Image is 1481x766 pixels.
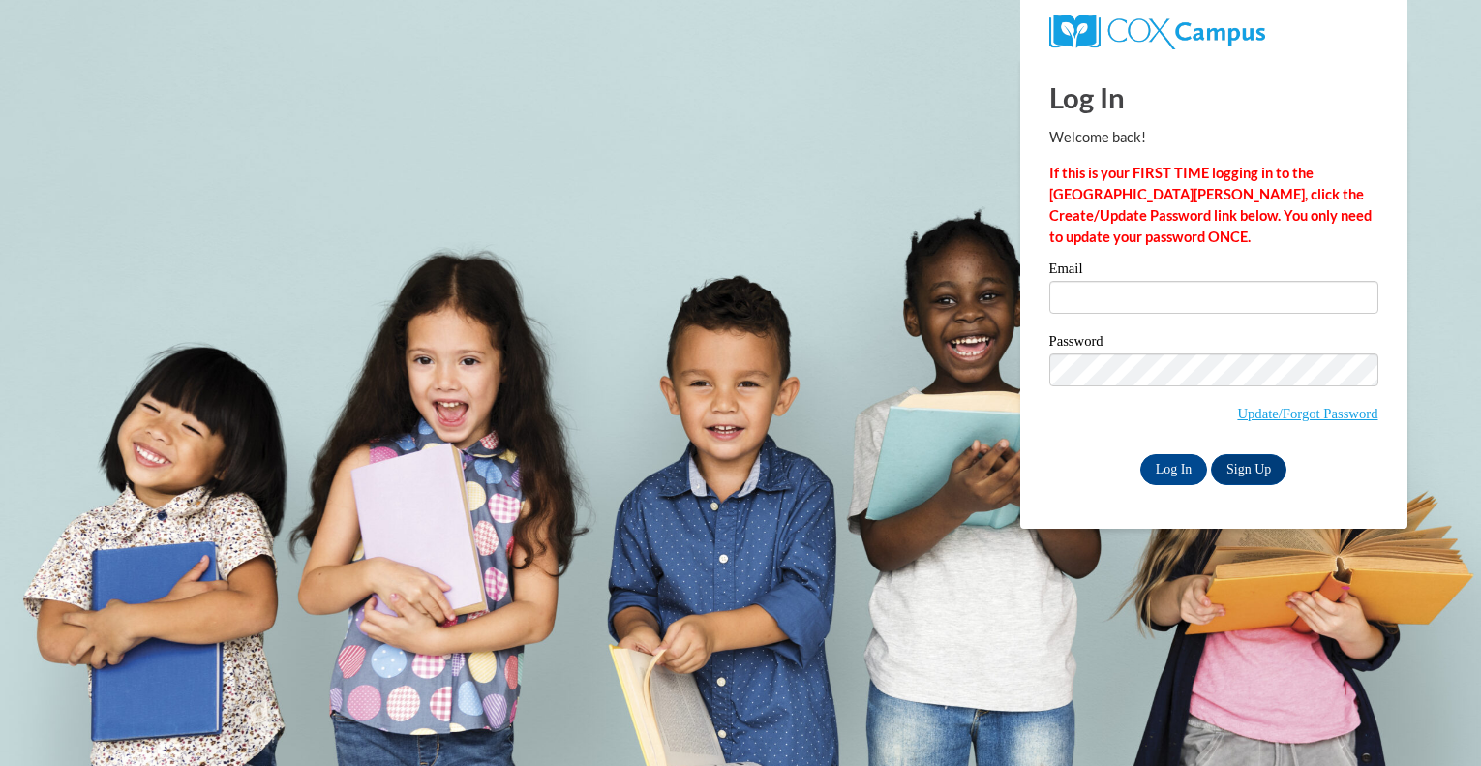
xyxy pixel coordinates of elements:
[1049,165,1372,245] strong: If this is your FIRST TIME logging in to the [GEOGRAPHIC_DATA][PERSON_NAME], click the Create/Upd...
[1049,127,1378,148] p: Welcome back!
[1049,22,1265,39] a: COX Campus
[1211,454,1286,485] a: Sign Up
[1049,15,1265,49] img: COX Campus
[1049,77,1378,117] h1: Log In
[1237,406,1377,421] a: Update/Forgot Password
[1049,334,1378,353] label: Password
[1140,454,1208,485] input: Log In
[1049,261,1378,281] label: Email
